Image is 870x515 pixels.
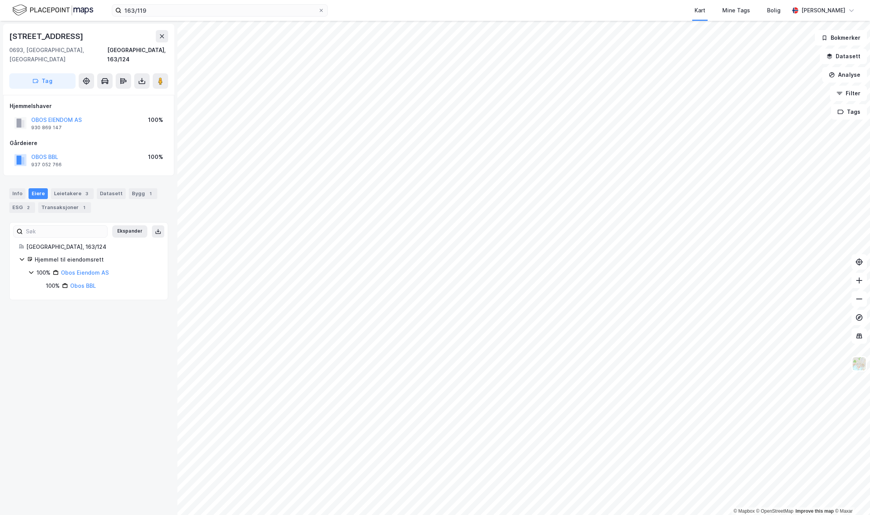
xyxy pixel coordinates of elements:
[24,204,32,211] div: 2
[796,508,834,514] a: Improve this map
[26,242,158,252] div: [GEOGRAPHIC_DATA], 163/124
[147,190,154,198] div: 1
[148,115,163,125] div: 100%
[831,478,870,515] iframe: Chat Widget
[97,188,126,199] div: Datasett
[9,46,107,64] div: 0693, [GEOGRAPHIC_DATA], [GEOGRAPHIC_DATA]
[722,6,750,15] div: Mine Tags
[107,46,168,64] div: [GEOGRAPHIC_DATA], 163/124
[80,204,88,211] div: 1
[695,6,705,15] div: Kart
[9,202,35,213] div: ESG
[35,255,158,264] div: Hjemmel til eiendomsrett
[37,268,51,277] div: 100%
[121,5,318,16] input: Søk på adresse, matrikkel, gårdeiere, leietakere eller personer
[112,225,147,238] button: Ekspander
[10,138,168,148] div: Gårdeiere
[23,226,107,237] input: Søk
[733,508,755,514] a: Mapbox
[10,101,168,111] div: Hjemmelshaver
[148,152,163,162] div: 100%
[129,188,157,199] div: Bygg
[51,188,94,199] div: Leietakere
[83,190,91,198] div: 3
[29,188,48,199] div: Eiere
[9,30,85,42] div: [STREET_ADDRESS]
[831,104,867,120] button: Tags
[61,269,109,276] a: Obos Eiendom AS
[820,49,867,64] button: Datasett
[767,6,781,15] div: Bolig
[46,281,60,290] div: 100%
[815,30,867,46] button: Bokmerker
[31,162,62,168] div: 937 052 766
[31,125,62,131] div: 930 869 147
[9,188,25,199] div: Info
[38,202,91,213] div: Transaksjoner
[852,356,867,371] img: Z
[70,282,96,289] a: Obos BBL
[822,67,867,83] button: Analyse
[830,86,867,101] button: Filter
[801,6,845,15] div: [PERSON_NAME]
[12,3,93,17] img: logo.f888ab2527a4732fd821a326f86c7f29.svg
[831,478,870,515] div: Kontrollprogram for chat
[756,508,794,514] a: OpenStreetMap
[9,73,76,89] button: Tag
